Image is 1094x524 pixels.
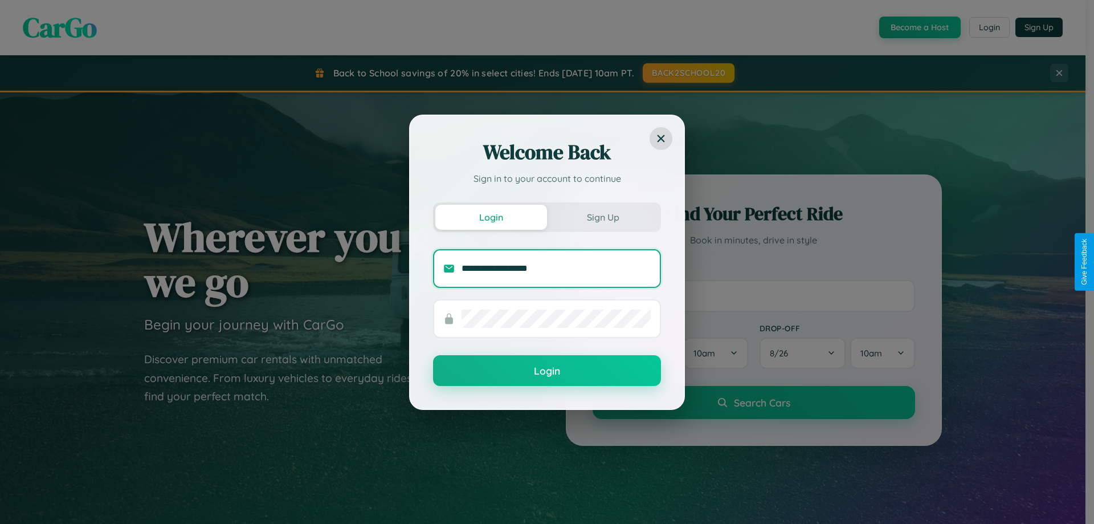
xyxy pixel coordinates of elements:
[547,205,659,230] button: Sign Up
[433,355,661,386] button: Login
[433,172,661,185] p: Sign in to your account to continue
[435,205,547,230] button: Login
[1080,239,1088,285] div: Give Feedback
[433,139,661,166] h2: Welcome Back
